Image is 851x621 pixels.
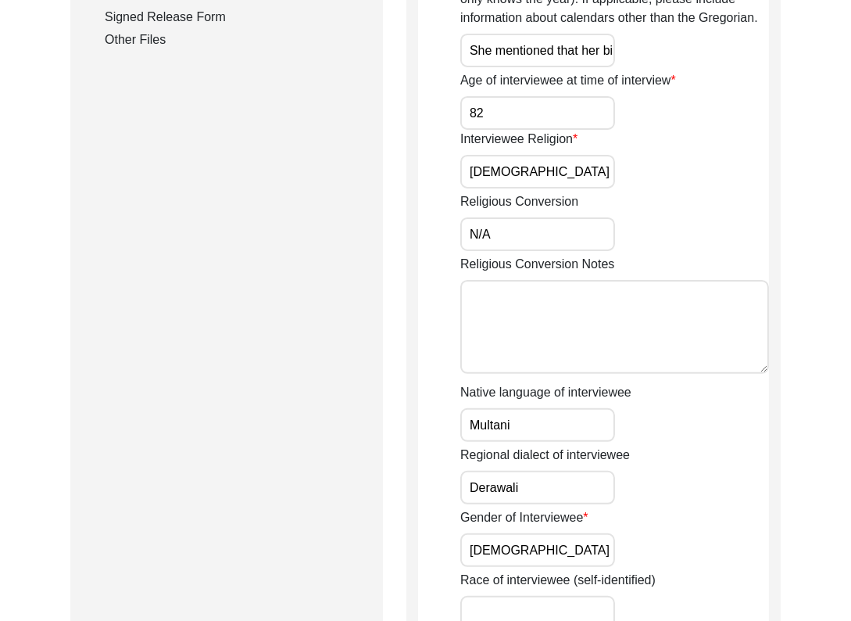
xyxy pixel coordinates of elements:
[460,130,577,149] label: Interviewee Religion
[460,255,614,274] label: Religious Conversion Notes
[460,571,656,590] label: Race of interviewee (self-identified)
[460,71,676,90] label: Age of interviewee at time of interview
[105,8,364,27] div: Signed Release Form
[460,508,588,527] label: Gender of Interviewee
[460,192,578,211] label: Religious Conversion
[460,383,631,402] label: Native language of interviewee
[460,446,630,465] label: Regional dialect of interviewee
[105,31,364,49] div: Other Files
